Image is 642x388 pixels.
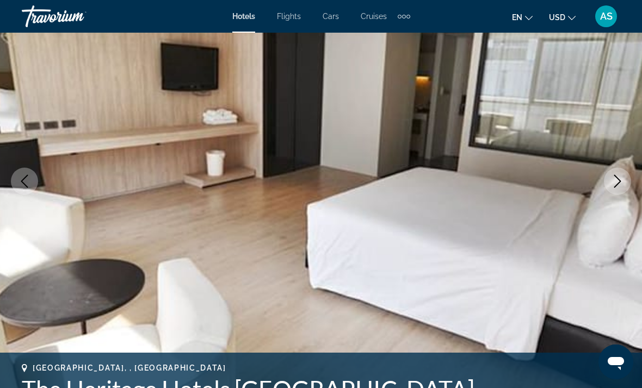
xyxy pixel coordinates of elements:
span: AS [600,11,613,22]
a: Cruises [361,12,387,21]
button: Change language [512,9,533,25]
button: Next image [604,168,631,195]
span: [GEOGRAPHIC_DATA], , [GEOGRAPHIC_DATA] [33,364,226,372]
a: Flights [277,12,301,21]
button: Change currency [549,9,576,25]
span: en [512,13,522,22]
button: Extra navigation items [398,8,410,25]
span: USD [549,13,565,22]
button: Previous image [11,168,38,195]
a: Cars [323,12,339,21]
a: Travorium [22,2,131,30]
a: Hotels [232,12,255,21]
iframe: Кнопка запуска окна обмена сообщениями [598,344,633,379]
button: User Menu [592,5,620,28]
